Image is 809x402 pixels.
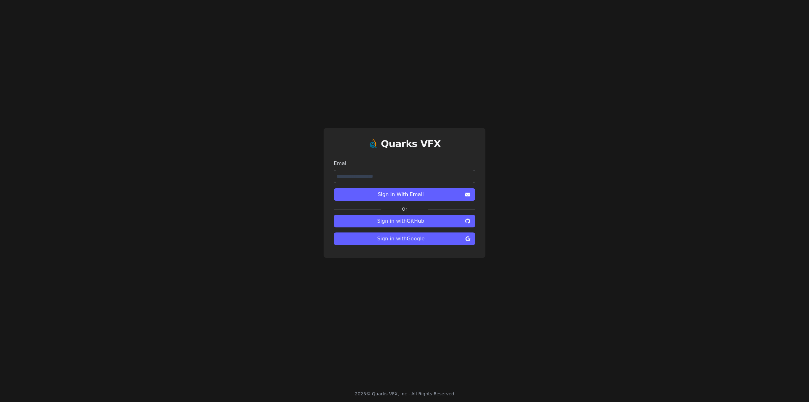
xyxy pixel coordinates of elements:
[334,232,475,245] button: Sign in withGoogle
[381,138,441,155] a: Quarks VFX
[339,217,463,225] span: Sign in with GitHub
[334,160,475,167] label: Email
[334,188,475,201] button: Sign In With Email
[339,235,463,243] span: Sign in with Google
[381,206,428,212] label: Or
[334,215,475,227] button: Sign in withGitHub
[355,391,454,397] div: 2025 © Quarks VFX, Inc - All Rights Reserved
[381,138,441,150] h1: Quarks VFX
[339,191,463,198] span: Sign In With Email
